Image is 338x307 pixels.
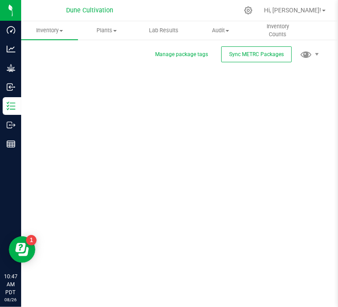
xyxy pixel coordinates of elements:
span: Sync METRC Packages [229,51,284,57]
span: Dune Cultivation [67,7,114,14]
a: Inventory [21,21,78,40]
inline-svg: Dashboard [7,26,15,34]
inline-svg: Inbound [7,83,15,91]
a: Lab Results [135,21,192,40]
inline-svg: Outbound [7,121,15,129]
button: Manage package tags [155,51,208,58]
inline-svg: Reports [7,140,15,148]
p: 10:47 AM PDT [4,273,17,296]
span: Inventory [21,27,78,34]
iframe: Resource center unread badge [26,235,37,246]
span: Audit [193,27,249,34]
inline-svg: Grow [7,64,15,72]
a: Audit [192,21,249,40]
p: 08/26 [4,296,17,303]
span: Plants [78,27,134,34]
a: Inventory Counts [249,21,306,40]
span: Hi, [PERSON_NAME]! [264,7,321,14]
span: Inventory Counts [250,23,306,38]
inline-svg: Analytics [7,45,15,53]
iframe: Resource center [9,236,35,263]
div: Manage settings [243,6,254,15]
button: Sync METRC Packages [221,46,292,62]
a: Plants [78,21,135,40]
span: Lab Results [137,27,190,34]
inline-svg: Inventory [7,102,15,110]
